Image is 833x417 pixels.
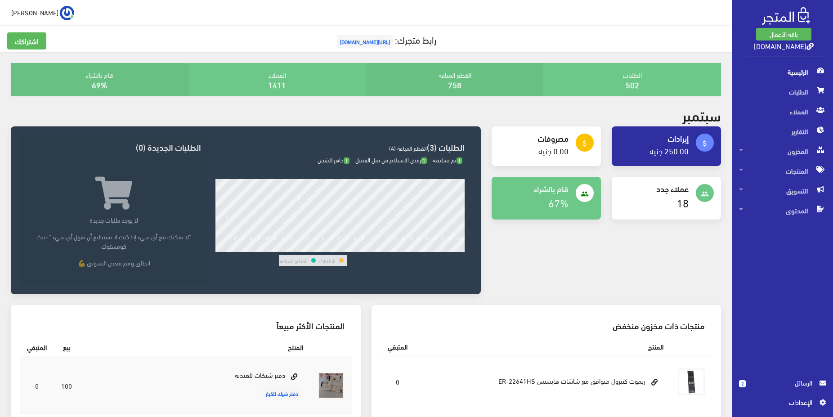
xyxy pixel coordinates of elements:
[732,141,833,161] a: المخزون
[581,190,589,198] i: people
[296,246,302,252] div: 10
[282,246,285,252] div: 8
[318,372,345,399] img: dftr-shykat-llaaydyh.jpg
[433,154,462,165] span: تم تسليمه
[701,190,709,198] i: people
[381,337,415,357] th: المتبقي
[328,246,334,252] div: 14
[739,62,826,82] span: الرئيسية
[11,63,188,96] div: قام بالشراء
[649,143,689,158] a: 250.00 جنيه
[20,337,54,357] th: المتبقي
[79,337,310,357] th: المنتج
[234,246,237,252] div: 2
[548,193,569,212] a: 67%
[732,201,833,220] a: المحتوى
[263,386,301,400] span: دفتر شيك للكبار
[79,357,310,414] td: دفتر شيكات للعيديه
[732,62,833,82] a: الرئيسية
[335,31,436,48] a: رابط متجرك:[URL][DOMAIN_NAME]
[739,378,826,397] a: 2 الرسائل
[344,246,350,252] div: 16
[27,258,201,267] p: انطلق وقم ببعض التسويق 💪
[389,143,427,153] span: القطع المباعة (4)
[457,157,462,164] span: 1
[499,184,569,193] h4: قام بالشراء
[739,102,826,121] span: العملاء
[27,215,201,224] p: لا يوجد طلبات جديدة
[754,39,814,52] a: [DOMAIN_NAME]
[344,157,349,164] span: 1
[388,321,705,330] h3: منتجات ذات مخزون منخفض
[415,357,671,407] td: ريموت كنترول متوافق مع شاشات هايسنس ER-22641HS
[677,193,689,212] a: 18
[421,157,427,164] span: 1
[732,82,833,102] a: الطلبات
[682,107,721,123] h2: سبتمبر
[732,121,833,141] a: التقارير
[732,161,833,181] a: المنتجات
[7,7,58,18] span: [PERSON_NAME]...
[355,154,427,165] span: رفض الاستلام من قبل العميل
[538,143,569,158] a: 0.00 جنيه
[266,246,269,252] div: 6
[415,337,671,357] th: المنتج
[499,134,569,143] h4: مصروفات
[619,184,689,193] h4: عملاء جدد
[739,141,826,161] span: المخزون
[739,201,826,220] span: المحتوى
[268,77,286,92] a: 1411
[762,7,810,25] img: .
[746,397,812,407] span: اﻹعدادات
[739,121,826,141] span: التقارير
[448,77,461,92] a: 758
[440,246,446,252] div: 28
[376,246,382,252] div: 20
[318,154,349,165] span: جاهز للشحن
[543,63,721,96] div: الطلبات
[188,63,366,96] div: العملاء
[678,368,705,395] img: rymot-kntrol-lshashat-altlfaz-haysns-er-22641hs.jpg
[319,255,336,266] td: الطلبات
[92,77,107,92] a: 69%
[337,35,393,48] span: [URL][DOMAIN_NAME]
[732,102,833,121] a: العملاء
[360,246,366,252] div: 18
[27,232,201,251] p: "لا يمكنك بيع أي شيء إذا كنت لا تستطيع أن تقول أي شيء." -بيث كومستوك
[424,246,430,252] div: 26
[739,82,826,102] span: الطلبات
[215,143,465,151] h3: الطلبات (3)
[7,5,74,20] a: ... [PERSON_NAME]...
[753,378,812,388] span: الرسائل
[381,357,415,407] td: 0
[581,139,589,148] i: attach_money
[366,63,544,96] div: القطع المباعة
[312,246,318,252] div: 12
[7,32,46,49] a: اشتراكك
[739,181,826,201] span: التسويق
[756,28,811,40] a: باقة الأعمال
[60,6,74,20] img: ...
[701,139,709,148] i: attach_money
[279,255,308,266] td: القطع المباعة
[392,246,398,252] div: 22
[54,357,79,414] td: 100
[250,246,253,252] div: 4
[27,321,345,330] h3: المنتجات الأكثر مبيعاً
[456,246,462,252] div: 30
[739,397,826,412] a: اﻹعدادات
[54,337,79,357] th: بيع
[739,380,746,387] span: 2
[27,143,201,151] h3: الطلبات الجديدة (0)
[408,246,414,252] div: 24
[619,134,689,143] h4: إيرادات
[11,355,45,390] iframe: Drift Widget Chat Controller
[739,161,826,181] span: المنتجات
[626,77,639,92] a: 502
